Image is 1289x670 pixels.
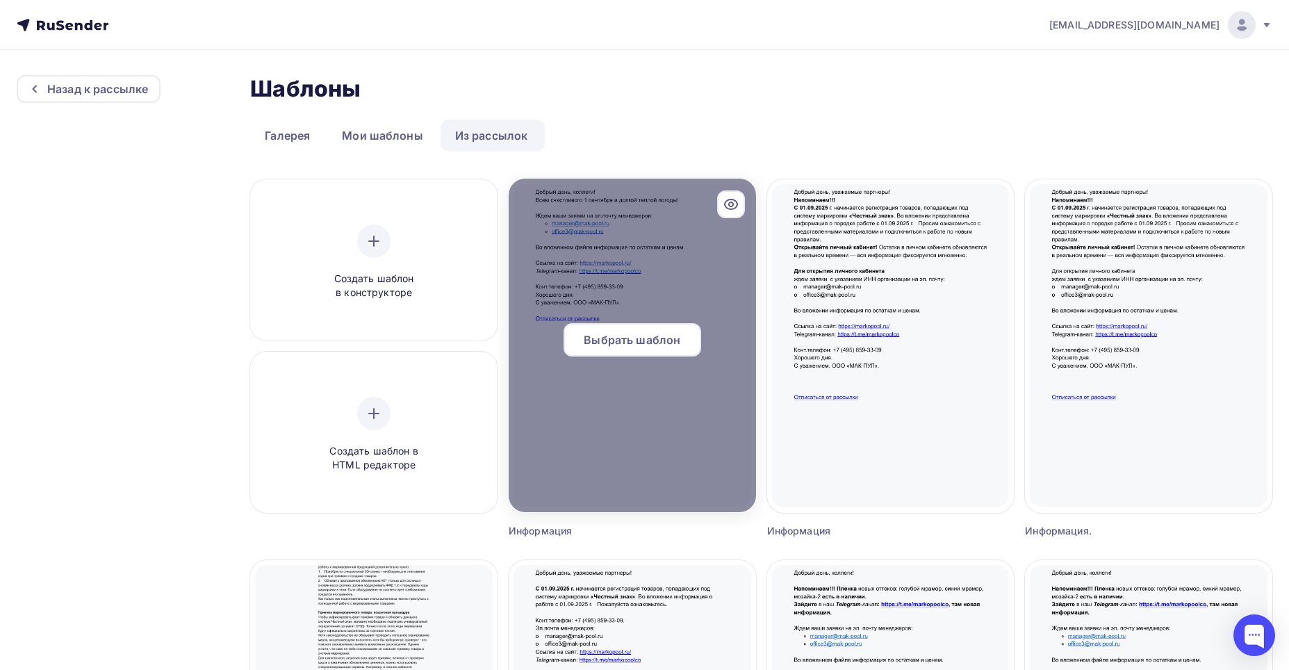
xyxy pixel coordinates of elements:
a: Галерея [250,120,325,152]
span: Выбрать шаблон [584,332,680,348]
span: [EMAIL_ADDRESS][DOMAIN_NAME] [1049,18,1220,32]
span: Создать шаблон в конструкторе [308,272,440,300]
a: Мои шаблоны [327,120,438,152]
span: Создать шаблон в HTML редакторе [308,444,440,473]
div: Назад к рассылке [47,81,148,97]
h2: Шаблоны [250,75,361,103]
a: Из рассылок [441,120,543,152]
a: [EMAIL_ADDRESS][DOMAIN_NAME] [1049,11,1272,39]
div: Информация [509,524,694,538]
div: Информация. [1025,524,1210,538]
div: Информация [767,524,953,538]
